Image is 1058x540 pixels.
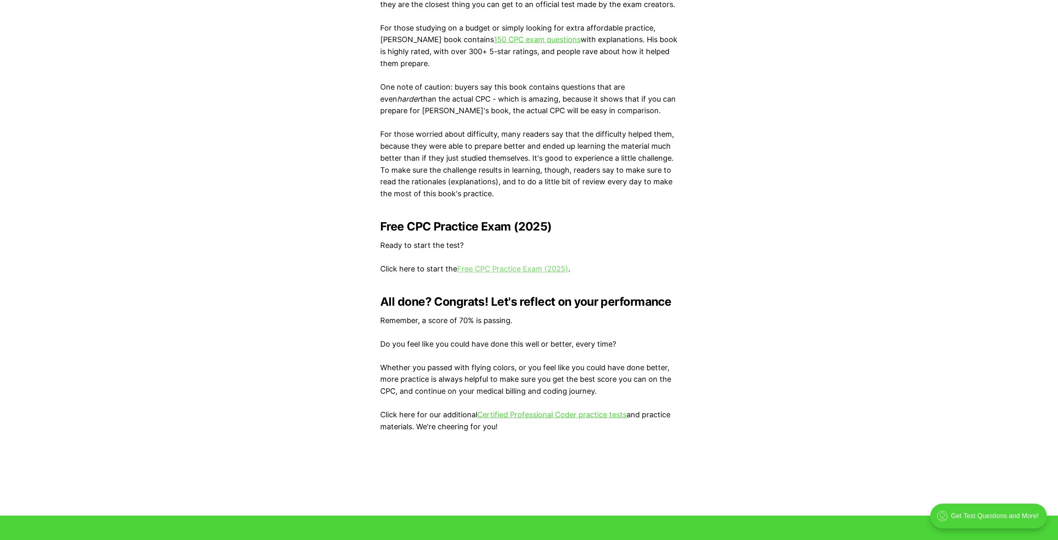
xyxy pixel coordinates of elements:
em: harder [397,95,420,103]
p: Remember, a score of 70% is passing. [380,315,678,327]
a: Free CPC Practice Exam (2025) [457,264,568,273]
h2: Free CPC Practice Exam (2025) [380,220,678,233]
p: Click here for our additional and practice materials. We're cheering for you! [380,409,678,433]
p: Whether you passed with flying colors, or you feel like you could have done better, more practice... [380,362,678,397]
p: One note of caution: buyers say this book contains questions that are even than the actual CPC - ... [380,81,678,117]
iframe: portal-trigger [923,500,1058,540]
a: 150 CPC exam questions [494,35,581,44]
p: For those studying on a budget or simply looking for extra affordable practice, [PERSON_NAME] boo... [380,22,678,70]
h2: All done? Congrats! Let's reflect on your performance [380,295,678,308]
p: Ready to start the test? [380,240,678,252]
a: Certified Professional Coder practice tests [477,410,627,419]
p: For those worried about difficulty, many readers say that the difficulty helped them, because the... [380,128,678,200]
p: Do you feel like you could have done this well or better, every time? [380,338,678,350]
p: Click here to start the . [380,263,678,275]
